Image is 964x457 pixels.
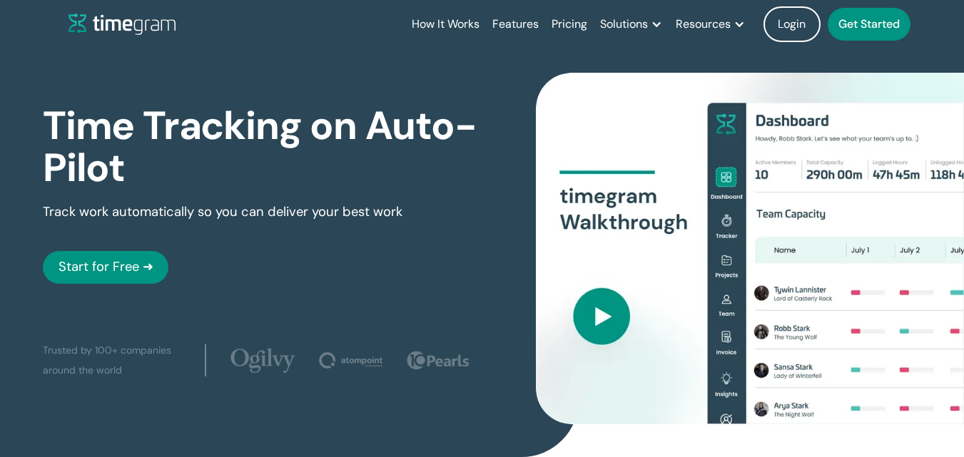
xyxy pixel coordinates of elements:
[676,14,731,34] div: Resources
[828,8,910,41] a: Get Started
[43,105,482,188] h1: Time Tracking on Auto-Pilot
[43,251,168,284] a: Start for Free ➜
[43,202,402,222] p: Track work automatically so you can deliver your best work
[763,6,821,42] a: Login
[600,14,648,34] div: Solutions
[43,341,192,381] div: Trusted by 100+ companies around the world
